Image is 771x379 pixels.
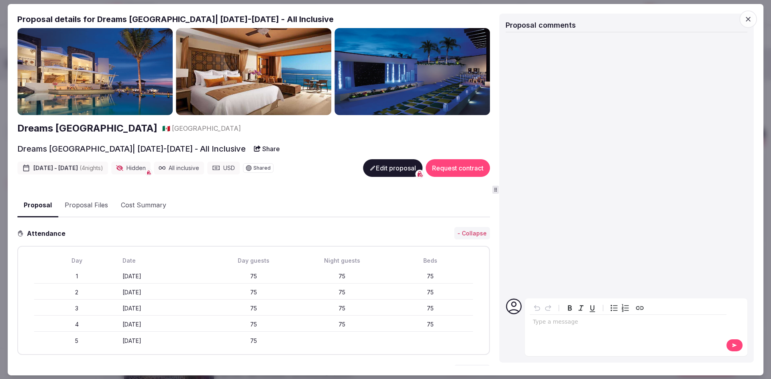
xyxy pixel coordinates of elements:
div: Beds [388,257,473,265]
span: [GEOGRAPHIC_DATA] [172,124,241,133]
button: Proposal [17,194,58,217]
div: [DATE] [122,320,208,328]
a: Dreams [GEOGRAPHIC_DATA] [17,122,157,135]
button: Italic [575,302,587,314]
div: 75 [388,272,473,280]
div: 75 [388,304,473,312]
span: Shared [253,166,271,170]
div: 5 [34,337,119,345]
button: Share [249,142,285,156]
span: Proposal comments [506,20,576,29]
div: 75 [388,288,473,296]
span: [DATE] - [DATE] [33,164,103,172]
div: [DATE] [122,337,208,345]
button: Bold [564,302,575,314]
img: Gallery photo 1 [17,28,173,115]
div: 75 [211,288,296,296]
div: 75 [300,272,385,280]
div: 75 [300,320,385,328]
button: 🇲🇽 [162,124,170,133]
button: - Collapse [454,365,490,377]
div: 75 [211,272,296,280]
div: Night guests [300,257,385,265]
div: [DATE] [122,272,208,280]
div: [DATE] [122,304,208,312]
button: Cost Summary [114,194,173,217]
button: Request contract [426,159,490,177]
div: 75 [388,320,473,328]
div: 2 [34,288,119,296]
div: 75 [300,304,385,312]
div: USD [207,162,240,174]
div: Day [34,257,119,265]
div: 75 [211,337,296,345]
div: 3 [34,304,119,312]
img: Gallery photo 3 [335,28,490,115]
div: 75 [211,304,296,312]
div: 75 [300,288,385,296]
button: Edit proposal [363,159,422,177]
div: [DATE] [122,288,208,296]
button: Underline [587,302,598,314]
div: Day guests [211,257,296,265]
div: editable markdown [530,315,726,331]
div: All inclusive [154,162,204,174]
div: 4 [34,320,119,328]
h3: Attendance [24,229,72,238]
div: toggle group [608,302,631,314]
img: Gallery photo 2 [176,28,331,115]
button: Create link [634,302,645,314]
button: Proposal Files [58,194,114,217]
div: Hidden [111,162,151,174]
button: - Collapse [454,227,490,240]
div: 75 [211,320,296,328]
div: 1 [34,272,119,280]
button: Numbered list [620,302,631,314]
span: ( 4 night s ) [80,164,103,171]
h2: Proposal details for Dreams [GEOGRAPHIC_DATA]| [DATE]-[DATE] - All Inclusive [17,13,490,24]
h2: Dreams [GEOGRAPHIC_DATA]| [DATE]-[DATE] - All Inclusive [17,143,246,154]
div: Date [122,257,208,265]
button: Bulleted list [608,302,620,314]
